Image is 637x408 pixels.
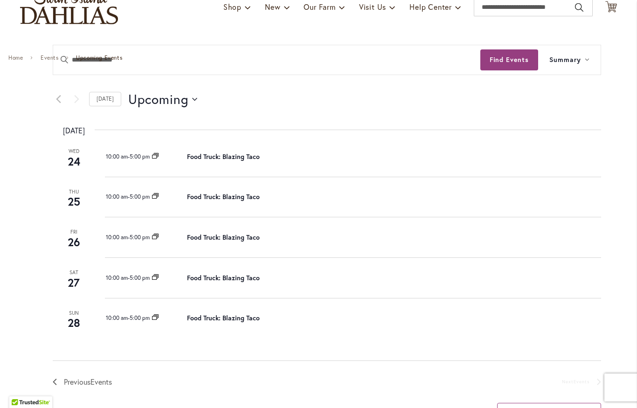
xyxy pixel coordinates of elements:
[187,273,260,282] a: Food Truck: Blazing Taco
[64,315,83,331] span: 28
[64,228,83,236] span: Fri
[90,377,112,387] span: Events
[128,90,188,109] span: Upcoming
[64,376,112,388] span: Previous
[64,309,83,317] span: Sun
[223,2,242,12] span: Shop
[130,153,150,160] span: 5:00 pm
[106,234,151,241] time: 2025-09-26 10:00:00 :: 2025-09-26 17:00:00
[106,153,151,160] time: 2025-09-24 10:00:00 :: 2025-09-24 17:00:00
[64,147,83,155] span: Wed
[64,234,83,250] span: 26
[53,124,95,137] time: [DATE]
[76,55,122,61] span: Upcoming Events
[64,153,83,169] span: 24
[64,194,83,209] span: 25
[89,92,121,106] a: Click to select today's date
[130,193,150,200] span: 5:00 pm
[106,193,128,200] span: 10:00 am
[359,2,386,12] span: Visit Us
[8,55,23,61] a: Home
[7,375,33,401] iframe: Launch Accessibility Center
[130,314,150,321] span: 5:00 pm
[53,94,64,105] a: Previous Events
[130,234,150,241] span: 5:00 pm
[128,90,197,109] button: Click to toggle datepicker
[106,314,128,321] span: 10:00 am
[304,2,335,12] span: Our Farm
[64,188,83,196] span: Thu
[106,274,151,281] time: 2025-09-27 10:00:00 :: 2025-09-27 17:00:00
[187,233,260,242] a: Food Truck: Blazing Taco
[187,313,260,322] a: Food Truck: Blazing Taco
[41,55,59,61] a: Events
[106,314,151,321] time: 2025-09-28 10:00:00 :: 2025-09-28 17:00:00
[106,153,128,160] span: 10:00 am
[265,2,280,12] span: New
[53,376,112,388] a: Previous Events
[409,2,452,12] span: Help Center
[106,193,151,200] time: 2025-09-25 10:00:00 :: 2025-09-25 17:00:00
[187,192,260,201] a: Food Truck: Blazing Taco
[130,274,150,281] span: 5:00 pm
[106,274,128,281] span: 10:00 am
[64,269,83,277] span: Sat
[64,275,83,290] span: 27
[106,234,128,241] span: 10:00 am
[187,152,260,161] a: Food Truck: Blazing Taco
